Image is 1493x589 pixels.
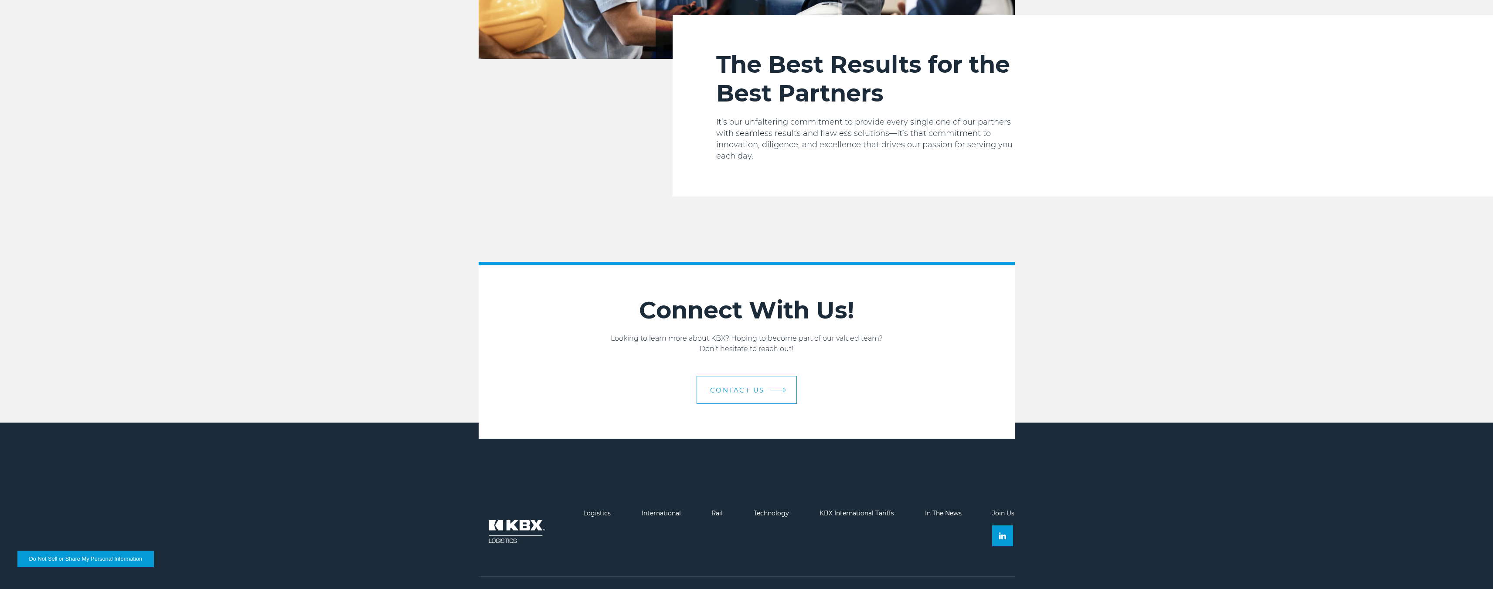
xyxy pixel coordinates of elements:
[782,388,786,393] img: arrow
[697,376,797,404] a: Contact us arrow arrow
[710,387,765,393] span: Contact us
[716,116,1015,162] p: It’s our unfaltering commitment to provide every single one of our partners with seamless results...
[992,509,1014,517] a: Join Us
[479,510,553,553] img: kbx logo
[711,509,723,517] a: Rail
[716,50,1015,108] h2: The Best Results for the Best Partners
[925,509,962,517] a: In The News
[17,551,154,567] button: Do Not Sell or Share My Personal Information
[479,296,1015,325] h2: Connect With Us!
[642,509,681,517] a: International
[820,509,894,517] a: KBX International Tariffs
[754,509,789,517] a: Technology
[999,532,1006,539] img: Linkedin
[583,509,611,517] a: Logistics
[479,333,1015,354] p: Looking to learn more about KBX? Hoping to become part of our valued team? Don’t hesitate to reac...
